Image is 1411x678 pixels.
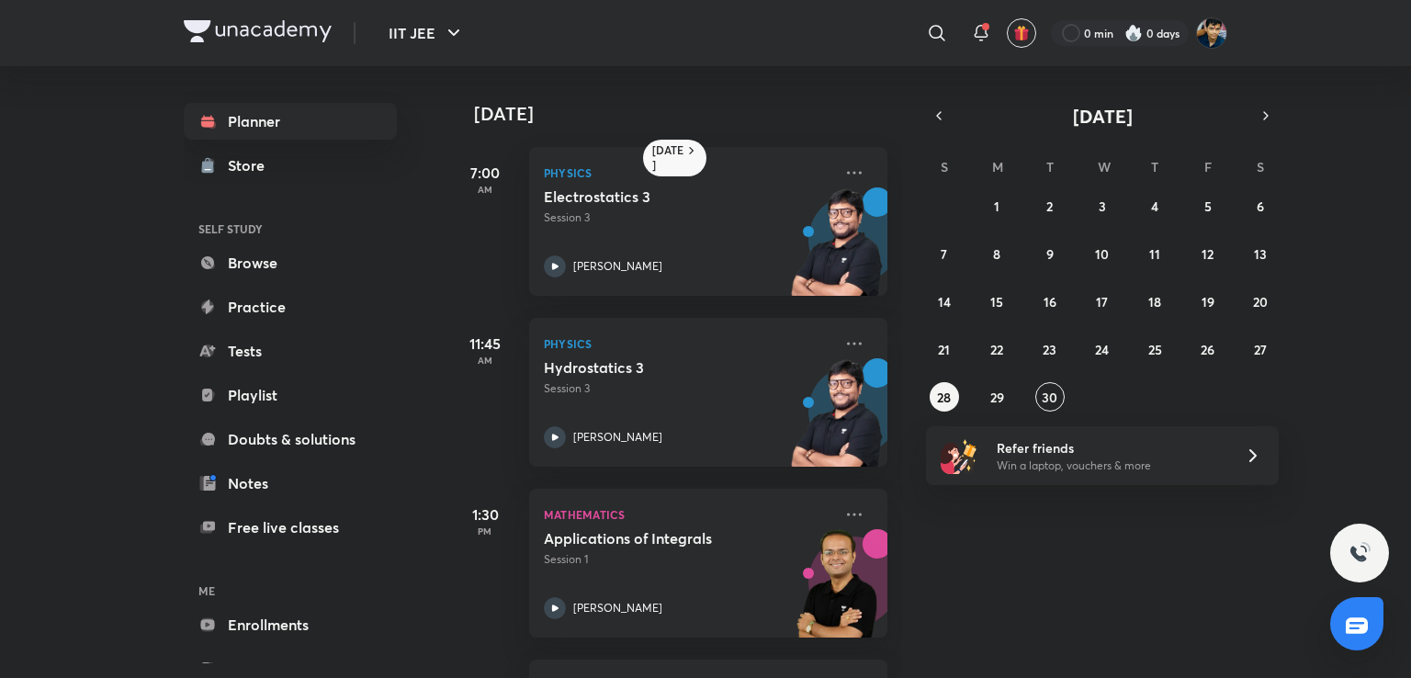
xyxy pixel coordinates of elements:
[930,334,959,364] button: September 21, 2025
[930,239,959,268] button: September 7, 2025
[544,529,773,548] h5: Applications of Integrals
[1193,191,1223,220] button: September 5, 2025
[1148,341,1162,358] abbr: September 25, 2025
[1202,293,1214,311] abbr: September 19, 2025
[982,382,1011,412] button: September 29, 2025
[1043,341,1056,358] abbr: September 23, 2025
[573,429,662,446] p: [PERSON_NAME]
[1035,191,1065,220] button: September 2, 2025
[184,20,332,42] img: Company Logo
[938,293,951,311] abbr: September 14, 2025
[1088,191,1117,220] button: September 3, 2025
[573,258,662,275] p: [PERSON_NAME]
[992,158,1003,175] abbr: Monday
[1088,287,1117,316] button: September 17, 2025
[941,245,947,263] abbr: September 7, 2025
[1088,334,1117,364] button: September 24, 2025
[930,287,959,316] button: September 14, 2025
[1257,198,1264,215] abbr: September 6, 2025
[1246,287,1275,316] button: September 20, 2025
[1246,191,1275,220] button: September 6, 2025
[1035,334,1065,364] button: September 23, 2025
[937,389,951,406] abbr: September 28, 2025
[1035,239,1065,268] button: September 9, 2025
[990,293,1003,311] abbr: September 15, 2025
[990,341,1003,358] abbr: September 22, 2025
[544,358,773,377] h5: Hydrostatics 3
[1099,198,1106,215] abbr: September 3, 2025
[448,162,522,184] h5: 7:00
[1246,239,1275,268] button: September 13, 2025
[1035,382,1065,412] button: September 30, 2025
[1254,341,1267,358] abbr: September 27, 2025
[1073,104,1133,129] span: [DATE]
[184,213,397,244] h6: SELF STUDY
[1149,245,1160,263] abbr: September 11, 2025
[1042,389,1057,406] abbr: September 30, 2025
[544,162,832,184] p: Physics
[1140,191,1169,220] button: September 4, 2025
[184,147,397,184] a: Store
[1193,287,1223,316] button: September 19, 2025
[1046,198,1053,215] abbr: September 2, 2025
[1140,287,1169,316] button: September 18, 2025
[990,389,1004,406] abbr: September 29, 2025
[1140,334,1169,364] button: September 25, 2025
[184,377,397,413] a: Playlist
[448,355,522,366] p: AM
[993,245,1000,263] abbr: September 8, 2025
[184,509,397,546] a: Free live classes
[786,187,887,314] img: unacademy
[1349,542,1371,564] img: ttu
[1088,239,1117,268] button: September 10, 2025
[1196,17,1227,49] img: SHREYANSH GUPTA
[1148,293,1161,311] abbr: September 18, 2025
[1140,239,1169,268] button: September 11, 2025
[982,334,1011,364] button: September 22, 2025
[544,209,832,226] p: Session 3
[786,358,887,485] img: unacademy
[184,333,397,369] a: Tests
[982,287,1011,316] button: September 15, 2025
[1098,158,1111,175] abbr: Wednesday
[997,438,1223,458] h6: Refer friends
[982,239,1011,268] button: September 8, 2025
[1096,293,1108,311] abbr: September 17, 2025
[544,503,832,525] p: Mathematics
[573,600,662,616] p: [PERSON_NAME]
[184,465,397,502] a: Notes
[941,437,977,474] img: referral
[1204,158,1212,175] abbr: Friday
[1013,25,1030,41] img: avatar
[1046,245,1054,263] abbr: September 9, 2025
[184,288,397,325] a: Practice
[1204,198,1212,215] abbr: September 5, 2025
[930,382,959,412] button: September 28, 2025
[786,529,887,656] img: unacademy
[184,575,397,606] h6: ME
[448,333,522,355] h5: 11:45
[1035,287,1065,316] button: September 16, 2025
[1246,334,1275,364] button: September 27, 2025
[1124,24,1143,42] img: streak
[652,143,684,173] h6: [DATE]
[997,458,1223,474] p: Win a laptop, vouchers & more
[952,103,1253,129] button: [DATE]
[1201,341,1214,358] abbr: September 26, 2025
[1253,293,1268,311] abbr: September 20, 2025
[544,187,773,206] h5: Electrostatics 3
[1095,245,1109,263] abbr: September 10, 2025
[184,421,397,458] a: Doubts & solutions
[1193,239,1223,268] button: September 12, 2025
[1007,18,1036,48] button: avatar
[184,244,397,281] a: Browse
[938,341,950,358] abbr: September 21, 2025
[1151,158,1158,175] abbr: Thursday
[1193,334,1223,364] button: September 26, 2025
[982,191,1011,220] button: September 1, 2025
[544,551,832,568] p: Session 1
[228,154,276,176] div: Store
[544,380,832,397] p: Session 3
[1202,245,1213,263] abbr: September 12, 2025
[941,158,948,175] abbr: Sunday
